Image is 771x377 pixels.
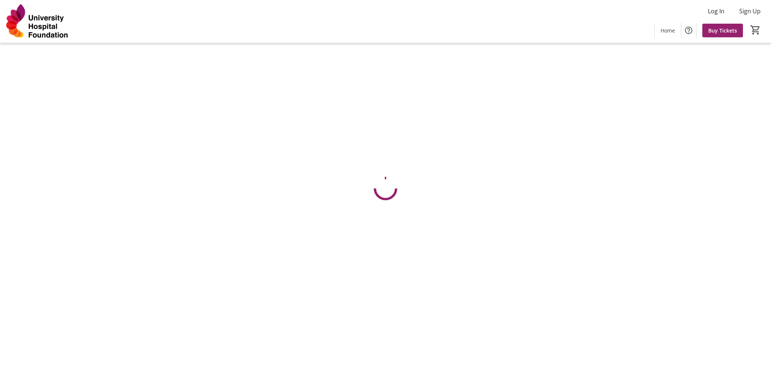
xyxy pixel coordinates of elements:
button: Help [681,23,696,38]
img: University Hospital Foundation's Logo [4,3,70,40]
button: Cart [749,23,762,37]
button: Sign Up [733,5,767,17]
button: Log In [702,5,730,17]
a: Home [655,24,681,37]
span: Log In [708,7,724,16]
span: Home [661,27,675,34]
a: Buy Tickets [702,24,743,37]
span: Sign Up [739,7,761,16]
span: Buy Tickets [708,27,737,34]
